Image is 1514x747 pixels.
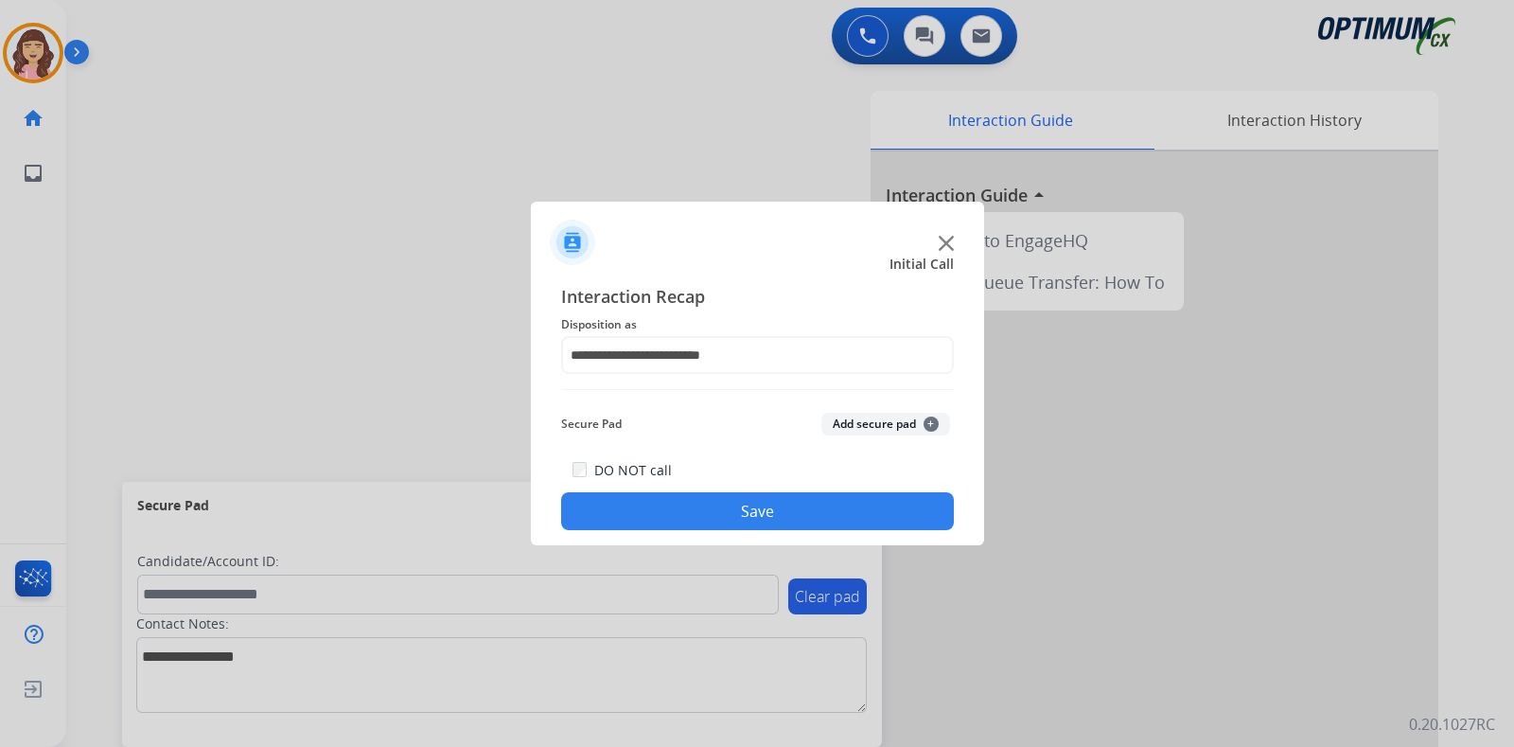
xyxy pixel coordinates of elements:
img: contactIcon [550,220,595,265]
img: contact-recap-line.svg [561,389,954,390]
span: Initial Call [889,255,954,274]
button: Add secure pad+ [821,413,950,436]
span: Disposition as [561,313,954,336]
label: DO NOT call [594,461,672,480]
span: + [924,417,939,432]
button: Save [561,492,954,530]
p: 0.20.1027RC [1409,713,1495,736]
span: Secure Pad [561,413,622,436]
span: Interaction Recap [561,283,954,313]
